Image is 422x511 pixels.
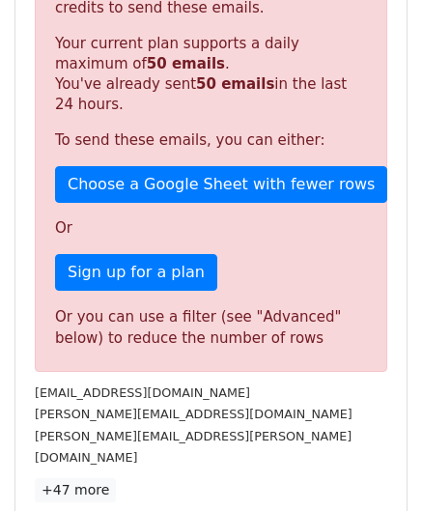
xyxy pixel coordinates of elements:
a: Sign up for a plan [55,254,217,291]
small: [PERSON_NAME][EMAIL_ADDRESS][DOMAIN_NAME] [35,407,352,421]
iframe: Chat Widget [325,418,422,511]
small: [EMAIL_ADDRESS][DOMAIN_NAME] [35,385,250,400]
a: +47 more [35,478,116,502]
small: [PERSON_NAME][EMAIL_ADDRESS][PERSON_NAME][DOMAIN_NAME] [35,429,352,466]
a: Choose a Google Sheet with fewer rows [55,166,387,203]
strong: 50 emails [196,75,274,93]
p: Or [55,218,367,239]
div: Or you can use a filter (see "Advanced" below) to reduce the number of rows [55,306,367,350]
strong: 50 emails [147,55,225,72]
p: Your current plan supports a daily maximum of . You've already sent in the last 24 hours. [55,34,367,115]
p: To send these emails, you can either: [55,130,367,151]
